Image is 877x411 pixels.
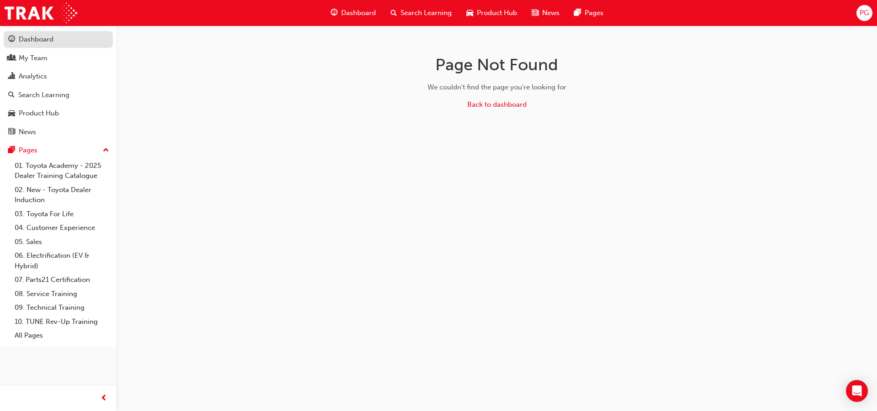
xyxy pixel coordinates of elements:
a: Analytics [4,68,113,85]
div: Pages [19,145,37,156]
span: guage-icon [331,7,338,19]
h1: Page Not Found [352,55,642,75]
span: pages-icon [574,7,581,19]
a: 10. TUNE Rev-Up Training [11,315,113,329]
span: news-icon [8,128,15,136]
div: My Team [19,53,48,63]
a: guage-iconDashboard [323,4,383,22]
a: 07. Parts21 Certification [11,273,113,287]
span: up-icon [103,145,109,156]
span: Dashboard [341,8,376,18]
a: All Pages [11,328,113,343]
span: search-icon [391,7,397,19]
span: prev-icon [100,393,107,404]
a: 09. Technical Training [11,301,113,315]
span: guage-icon [8,36,15,44]
button: DashboardMy TeamAnalyticsSearch LearningProduct HubNews [4,29,113,142]
span: pages-icon [8,146,15,155]
a: Product Hub [4,105,113,122]
a: 08. Service Training [11,287,113,301]
a: 03. Toyota For Life [11,207,113,221]
a: Dashboard [4,31,113,48]
img: Trak [5,3,77,23]
a: News [4,124,113,140]
span: search-icon [8,91,15,99]
a: car-iconProduct Hub [459,4,524,22]
span: chart-icon [8,73,15,81]
div: Open Intercom Messenger [846,380,868,402]
div: Product Hub [19,108,59,119]
a: 02. New - Toyota Dealer Induction [11,183,113,207]
a: search-iconSearch Learning [383,4,459,22]
div: We couldn't find the page you're looking for [352,82,642,93]
div: Analytics [19,71,47,82]
a: My Team [4,50,113,67]
button: Pages [4,142,113,159]
a: 04. Customer Experience [11,221,113,235]
span: car-icon [466,7,473,19]
span: news-icon [532,7,539,19]
a: news-iconNews [524,4,567,22]
a: 05. Sales [11,235,113,249]
span: Search Learning [401,8,452,18]
a: Back to dashboard [467,100,527,109]
div: News [19,127,36,137]
span: car-icon [8,109,15,118]
span: Pages [585,8,603,18]
div: Dashboard [19,34,53,45]
a: pages-iconPages [567,4,611,22]
span: Product Hub [477,8,517,18]
span: PG [860,8,869,18]
div: Search Learning [18,90,69,100]
span: News [542,8,560,18]
a: Search Learning [4,87,113,104]
a: 01. Toyota Academy - 2025 Dealer Training Catalogue [11,159,113,183]
span: people-icon [8,54,15,62]
button: PG [856,5,872,21]
a: 06. Electrification (EV & Hybrid) [11,249,113,273]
